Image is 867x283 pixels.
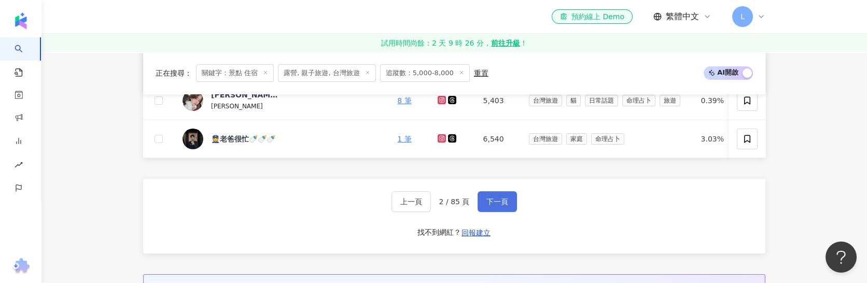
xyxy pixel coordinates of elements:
[41,34,867,52] a: 試用時間尚餘：2 天 9 時 26 分，前往升級！
[826,242,857,273] iframe: Help Scout Beacon - Open
[400,197,422,206] span: 上一頁
[701,95,733,106] div: 0.39%
[397,135,411,143] a: 1 筆
[585,95,618,106] span: 日常話題
[211,90,278,100] div: [PERSON_NAME]👑🐶炭吉找我
[529,95,562,106] span: 台灣旅遊
[660,95,680,106] span: 旅遊
[183,129,381,149] a: KOL Avatar👮老爸很忙🍼🍼🍼
[491,38,520,48] strong: 前往升級
[486,197,508,206] span: 下一頁
[196,64,274,82] span: 關鍵字：景點 住宿
[15,154,23,178] span: rise
[278,64,376,82] span: 露營, 親子旅遊, 台灣旅遊
[529,133,562,145] span: 台灣旅遊
[156,69,192,77] span: 正在搜尋 ：
[211,103,263,110] span: [PERSON_NAME]
[560,11,624,22] div: 預約線上 Demo
[380,64,470,82] span: 追蹤數：5,000-8,000
[701,133,733,145] div: 3.03%
[740,11,745,22] span: L
[478,191,517,212] button: 下一頁
[183,129,203,149] img: KOL Avatar
[474,69,488,77] div: 重置
[622,95,655,106] span: 命理占卜
[475,120,521,158] td: 6,540
[11,258,31,275] img: chrome extension
[566,133,587,145] span: 家庭
[591,133,624,145] span: 命理占卜
[552,9,633,24] a: 預約線上 Demo
[417,228,461,238] div: 找不到網紅？
[462,229,491,237] span: 回報建立
[211,134,275,144] div: 👮老爸很忙🍼🍼🍼
[183,90,203,111] img: KOL Avatar
[666,11,699,22] span: 繁體中文
[12,12,29,29] img: logo icon
[391,191,431,212] button: 上一頁
[397,96,411,105] a: 8 筆
[439,197,470,206] span: 2 / 85 頁
[461,224,491,241] button: 回報建立
[15,37,35,78] a: search
[566,95,581,106] span: 貓
[475,81,521,120] td: 5,403
[183,90,381,111] a: KOL Avatar[PERSON_NAME]👑🐶炭吉找我[PERSON_NAME]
